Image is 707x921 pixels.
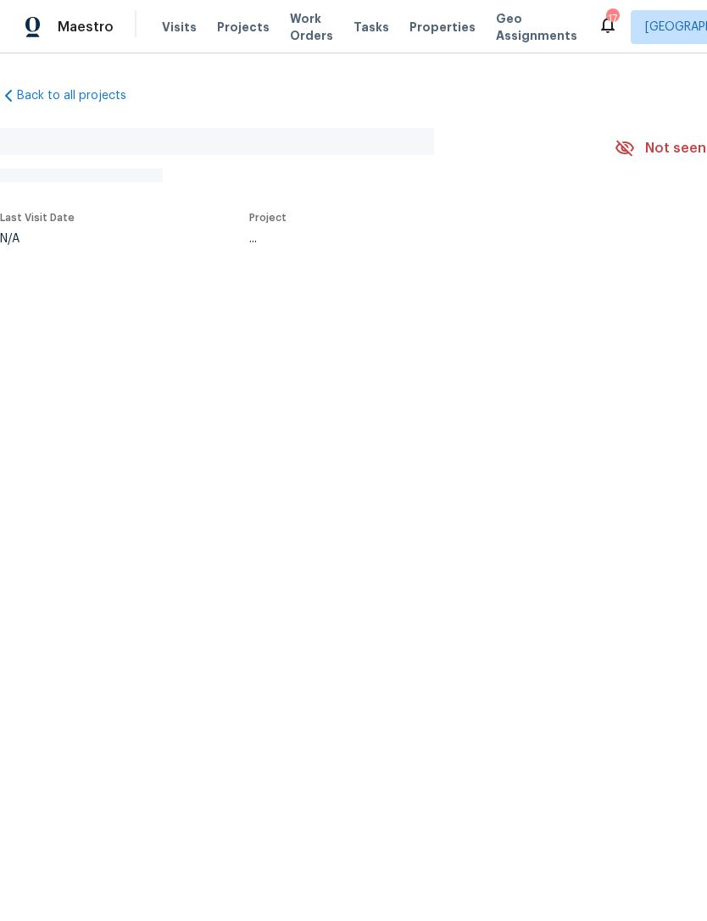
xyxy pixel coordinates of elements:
[409,19,476,36] span: Properties
[249,233,575,245] div: ...
[162,19,197,36] span: Visits
[290,10,333,44] span: Work Orders
[217,19,270,36] span: Projects
[58,19,114,36] span: Maestro
[353,21,389,33] span: Tasks
[496,10,577,44] span: Geo Assignments
[249,213,287,223] span: Project
[606,10,618,27] div: 17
